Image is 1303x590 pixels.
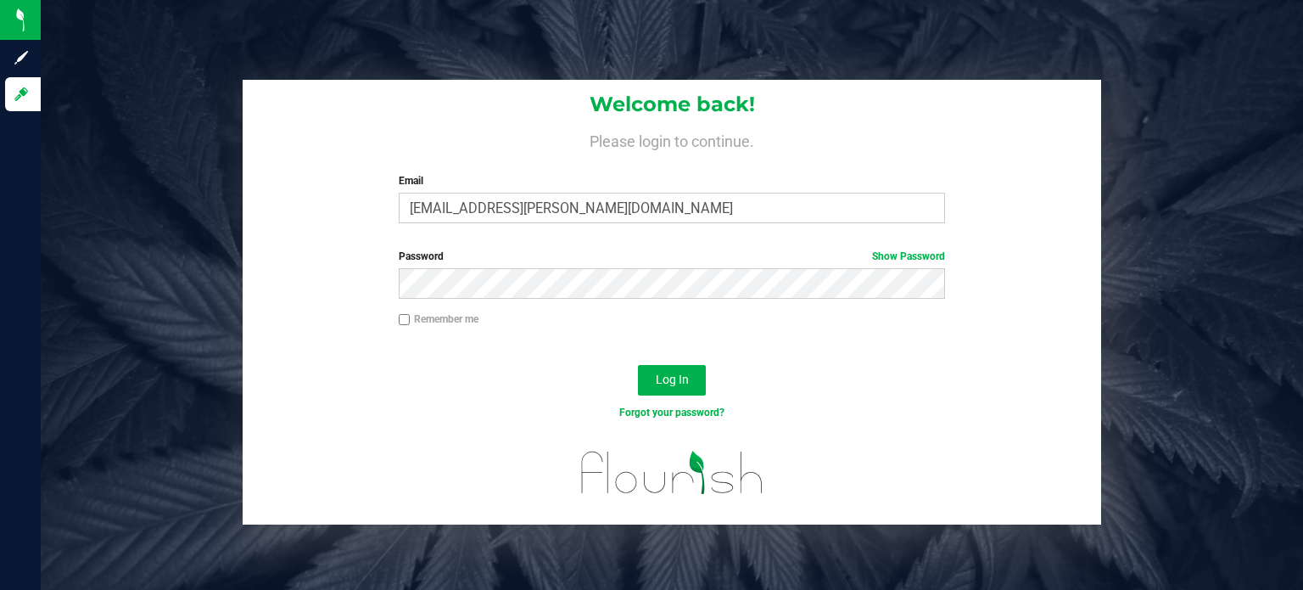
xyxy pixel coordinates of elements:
[656,373,689,386] span: Log In
[243,129,1101,149] h4: Please login to continue.
[619,407,724,419] a: Forgot your password?
[399,314,411,326] input: Remember me
[399,173,946,188] label: Email
[399,250,444,262] span: Password
[13,86,30,103] inline-svg: Log in
[872,250,945,262] a: Show Password
[638,365,706,396] button: Log In
[13,49,30,66] inline-svg: Sign up
[565,438,780,507] img: flourish_logo.svg
[243,93,1101,115] h1: Welcome back!
[399,312,478,327] label: Remember me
